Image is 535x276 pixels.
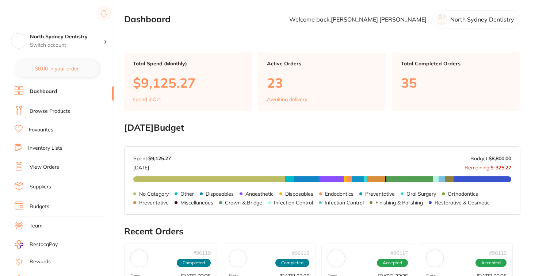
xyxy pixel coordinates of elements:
[206,191,234,197] p: Disposables
[428,252,442,265] img: Horseley Dental
[193,250,211,256] p: # 96119
[275,259,309,267] span: Completed
[30,42,104,49] p: Switch account
[325,191,354,197] p: Endodontics
[180,191,194,197] p: Other
[267,96,307,102] p: Awaiting delivery
[490,164,511,171] strong: $-325.27
[139,191,169,197] p: No Category
[132,252,146,265] img: Dentsply Sirona
[124,226,520,237] h2: Recent Orders
[470,156,511,161] p: Budget:
[289,16,427,23] p: Welcome back, [PERSON_NAME] [PERSON_NAME]
[30,183,51,191] a: Suppliers
[124,123,520,133] h2: [DATE] Budget
[292,250,309,256] p: # 96118
[489,250,507,256] p: # 96116
[30,88,57,95] a: Dashboard
[401,61,512,66] p: Total Completed Orders
[30,33,104,41] h4: North Sydney Dentistry
[448,191,478,197] p: Orthodontics
[406,191,436,197] p: Oral Surgery
[177,259,211,267] span: Completed
[15,240,58,249] a: RestocqPay
[124,14,171,24] h2: Dashboard
[180,200,213,206] p: Miscellaneous
[392,52,520,111] a: Total Completed Orders35
[11,34,26,48] img: North Sydney Dentistry
[148,155,171,162] strong: $9,125.27
[267,61,378,66] p: Active Orders
[401,75,512,90] p: 35
[30,222,42,230] a: Team
[274,200,313,206] p: Infection Control
[28,145,62,152] a: Inventory Lists
[29,126,53,134] a: Favourites
[30,164,59,171] a: View Orders
[465,162,511,170] p: Remaining:
[225,200,262,206] p: Crown & Bridge
[231,252,245,265] img: Henry Schein Halas
[30,241,58,248] span: RestocqPay
[245,191,274,197] p: Anaesthetic
[365,191,395,197] p: Preventative
[30,108,70,115] a: Browse Products
[15,5,61,22] a: Restocq Logo
[133,75,244,90] p: $9,125.27
[435,200,490,206] p: Restorative & Cosmetic
[285,191,313,197] p: Disposables
[133,61,244,66] p: Total Spend (Monthly)
[139,200,169,206] p: Preventative
[30,258,51,265] a: Rewards
[267,75,378,90] p: 23
[329,252,343,265] img: AHP Dental and Medical
[133,96,161,102] p: spend in Oct
[133,162,171,170] p: [DATE]
[15,60,99,77] button: $0.00 in your order
[377,259,408,267] span: Accepted
[475,259,507,267] span: Accepted
[325,200,364,206] p: Infection Control
[133,156,171,161] p: Spent:
[390,250,408,256] p: # 96117
[124,52,252,111] a: Total Spend (Monthly)$9,125.27spend inOct
[30,203,49,210] a: Budgets
[15,240,23,249] img: RestocqPay
[15,9,61,18] img: Restocq Logo
[258,52,386,111] a: Active Orders23Awaiting delivery
[375,200,423,206] p: Finishing & Polishing
[450,16,514,23] p: North Sydney Dentistry
[489,155,511,162] strong: $8,800.00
